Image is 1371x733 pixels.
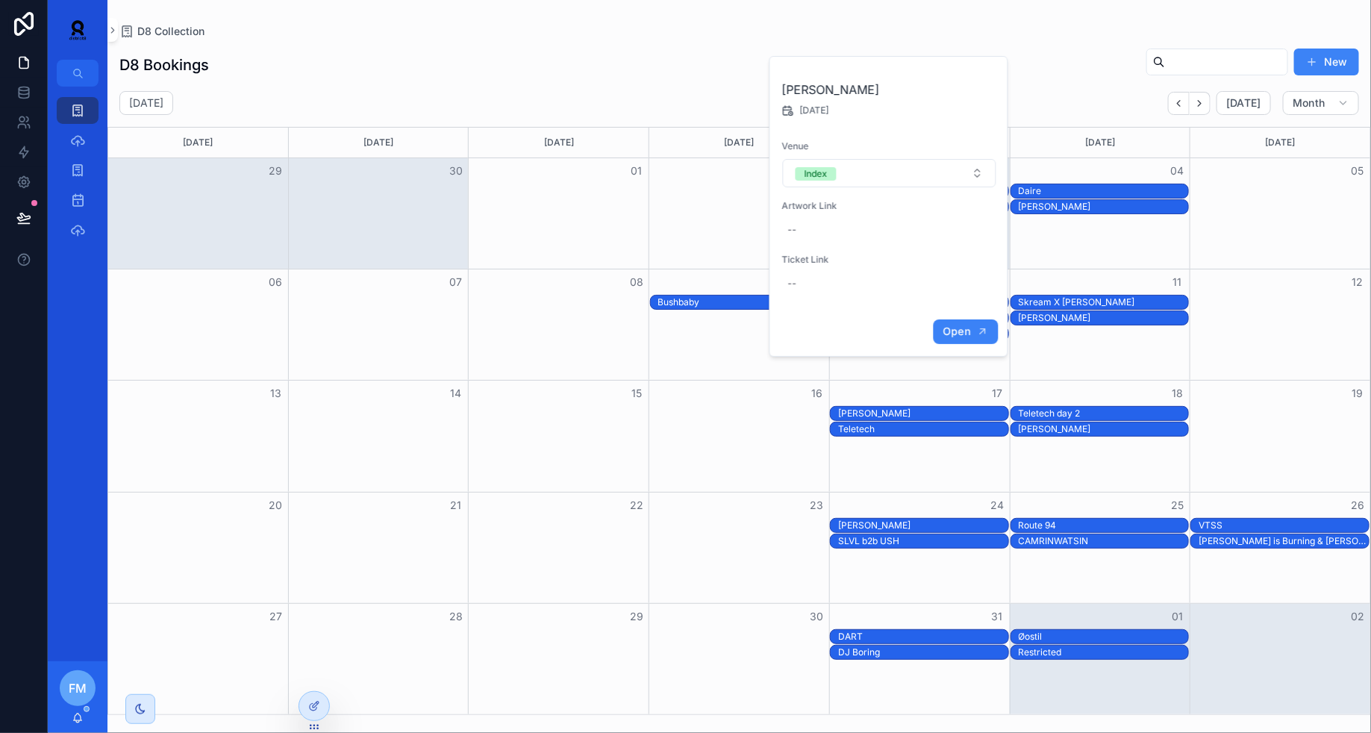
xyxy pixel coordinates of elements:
button: 24 [988,496,1006,514]
div: VTSS [1199,520,1369,531]
button: 30 [447,162,465,180]
div: Bushbaby [658,296,828,308]
button: 28 [447,608,465,626]
button: 22 [628,496,646,514]
span: Open [943,325,970,338]
div: VTSS [1199,519,1369,532]
button: Select Button [783,159,996,187]
div: Month View [107,127,1371,715]
div: Restricted [1019,646,1189,658]
h1: D8 Bookings [119,54,209,75]
button: 26 [1349,496,1367,514]
button: 12 [1349,273,1367,291]
span: Venue [782,140,997,152]
button: 02 [1349,608,1367,626]
div: Alisha [1019,422,1189,436]
button: 21 [447,496,465,514]
div: -- [788,278,797,290]
button: Month [1283,91,1359,115]
span: D8 Collection [137,24,204,39]
button: 31 [988,608,1006,626]
button: 19 [1349,384,1367,402]
div: [PERSON_NAME] [1019,201,1189,213]
div: CAMRINWATSIN [1019,534,1189,548]
div: [DATE] [110,128,286,157]
span: Month [1293,96,1325,110]
button: 20 [267,496,285,514]
button: 01 [1168,608,1186,626]
button: Next [1190,92,1211,115]
div: SLVL b2b USH [838,534,1008,548]
div: Teletech day 2 [1019,407,1189,420]
h2: [DATE] [129,96,163,110]
button: 18 [1168,384,1186,402]
div: Andres Campo [838,519,1008,532]
button: 29 [267,162,285,180]
div: [PERSON_NAME] [1019,312,1189,324]
div: [PERSON_NAME] [1019,423,1189,435]
button: 07 [447,273,465,291]
button: 17 [988,384,1006,402]
div: DART [838,630,1008,643]
span: [DATE] [800,105,829,116]
div: DJ Boring [838,646,1008,659]
button: 08 [628,273,646,291]
button: New [1294,49,1359,75]
div: DART [838,631,1008,643]
div: Skream X [PERSON_NAME] [1019,296,1189,308]
div: Route 94 [1019,519,1189,532]
div: [PERSON_NAME] [838,520,1008,531]
div: scrollable content [48,87,107,263]
div: Teletech day 2 [1019,408,1189,419]
div: [DATE] [1193,128,1368,157]
span: Artwork Link [782,200,997,212]
div: SLVL b2b USH [838,535,1008,547]
button: 14 [447,384,465,402]
button: 06 [267,273,285,291]
div: Daire [1019,184,1189,198]
div: -- [788,224,797,236]
button: 15 [628,384,646,402]
div: [PERSON_NAME] [838,408,1008,419]
div: [DATE] [652,128,827,157]
div: Daire [1019,185,1189,197]
div: Øostil [1019,631,1189,643]
div: Skream X Krystal Klear [1019,296,1189,309]
button: Open [933,319,998,344]
div: [DATE] [291,128,466,157]
div: CAMRINWATSIN [1019,535,1189,547]
img: App logo [60,18,96,42]
div: Teletech [838,423,1008,435]
span: Ticket Link [782,254,997,266]
button: 04 [1168,162,1186,180]
div: Index [805,167,828,181]
button: 16 [808,384,825,402]
div: Teletech [838,422,1008,436]
button: 30 [808,608,825,626]
div: Route 94 [1019,520,1189,531]
div: [DATE] [471,128,646,157]
button: 27 [267,608,285,626]
button: 11 [1168,273,1186,291]
div: DJ Boring [838,646,1008,658]
div: [PERSON_NAME] is Burning & [PERSON_NAME] Law [1199,535,1369,547]
div: Nick Warren [838,407,1008,420]
button: 25 [1168,496,1186,514]
h2: [PERSON_NAME] [782,81,997,99]
div: Enzo is Burning & Murphy's Law [1199,534,1369,548]
div: Restricted [1019,646,1189,659]
button: 23 [808,496,825,514]
div: Amber Broos [1019,311,1189,325]
div: Yousuke Yukimatsu [1019,200,1189,213]
button: Back [1168,92,1190,115]
span: [DATE] [1226,96,1261,110]
div: Bushbaby [658,296,828,309]
button: 13 [267,384,285,402]
button: 29 [628,608,646,626]
button: 05 [1349,162,1367,180]
button: [DATE] [1217,91,1271,115]
span: FM [69,679,87,697]
button: 01 [628,162,646,180]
